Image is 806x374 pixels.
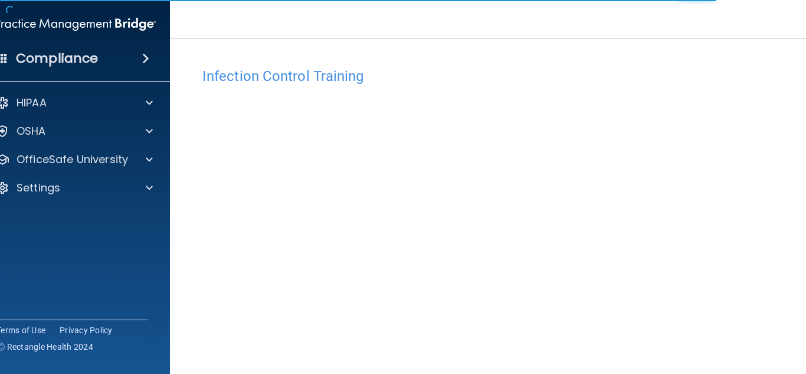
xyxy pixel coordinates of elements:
[17,124,46,138] p: OSHA
[17,96,47,110] p: HIPAA
[60,324,113,336] a: Privacy Policy
[17,181,60,195] p: Settings
[17,152,128,167] p: OfficeSafe University
[16,50,98,67] h4: Compliance
[202,69,792,84] h4: Infection Control Training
